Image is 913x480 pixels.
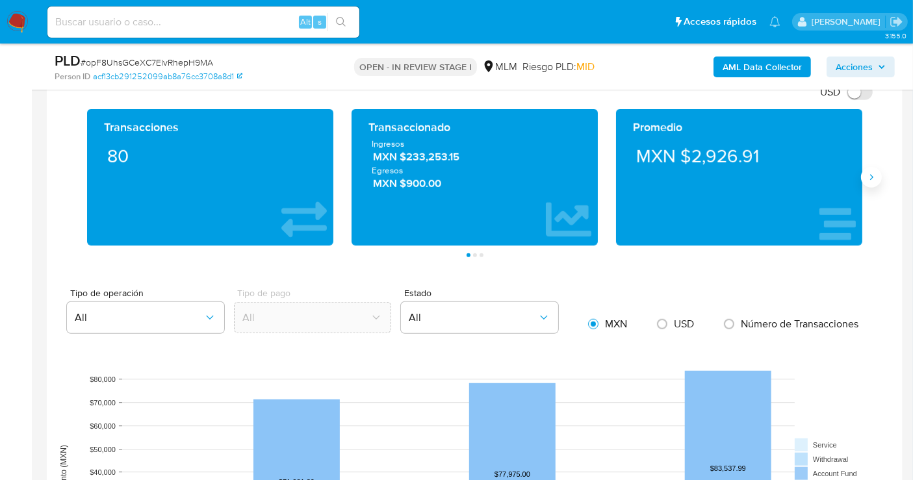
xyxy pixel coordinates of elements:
span: Acciones [836,57,873,77]
a: acf13cb291252099ab8a76cc3708a8d1 [93,71,242,82]
b: PLD [55,50,81,71]
a: Notificaciones [769,16,780,27]
button: Acciones [827,57,895,77]
b: Person ID [55,71,90,82]
button: search-icon [328,13,354,31]
b: AML Data Collector [723,57,802,77]
input: Buscar usuario o caso... [47,14,359,31]
span: Accesos rápidos [684,15,756,29]
p: nancy.sanchezgarcia@mercadolibre.com.mx [812,16,885,28]
span: s [318,16,322,28]
button: AML Data Collector [714,57,811,77]
p: OPEN - IN REVIEW STAGE I [354,58,477,76]
span: Riesgo PLD: [522,60,595,74]
span: Alt [300,16,311,28]
a: Salir [890,15,903,29]
span: MID [576,59,595,74]
span: # opF8UhsGCeXC7ElvRhepH9MA [81,56,213,69]
span: 3.155.0 [885,31,907,41]
div: MLM [482,60,517,74]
